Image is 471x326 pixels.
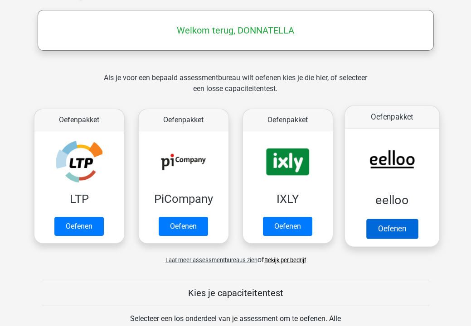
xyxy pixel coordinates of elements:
div: of [27,247,444,265]
span: Laat meer assessmentbureaus zien [165,257,257,264]
a: Oefenen [263,217,312,236]
div: Als je voor een bepaald assessmentbureau wilt oefenen kies je die hier, of selecteer een losse ca... [97,72,374,105]
a: Oefenen [159,217,208,236]
h5: Kies je capaciteitentest [42,288,429,298]
h5: Welkom terug, DONNATELLA [42,25,429,36]
a: Oefenen [366,219,418,239]
a: Bekijk per bedrijf [264,257,306,264]
a: Oefenen [54,217,104,236]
